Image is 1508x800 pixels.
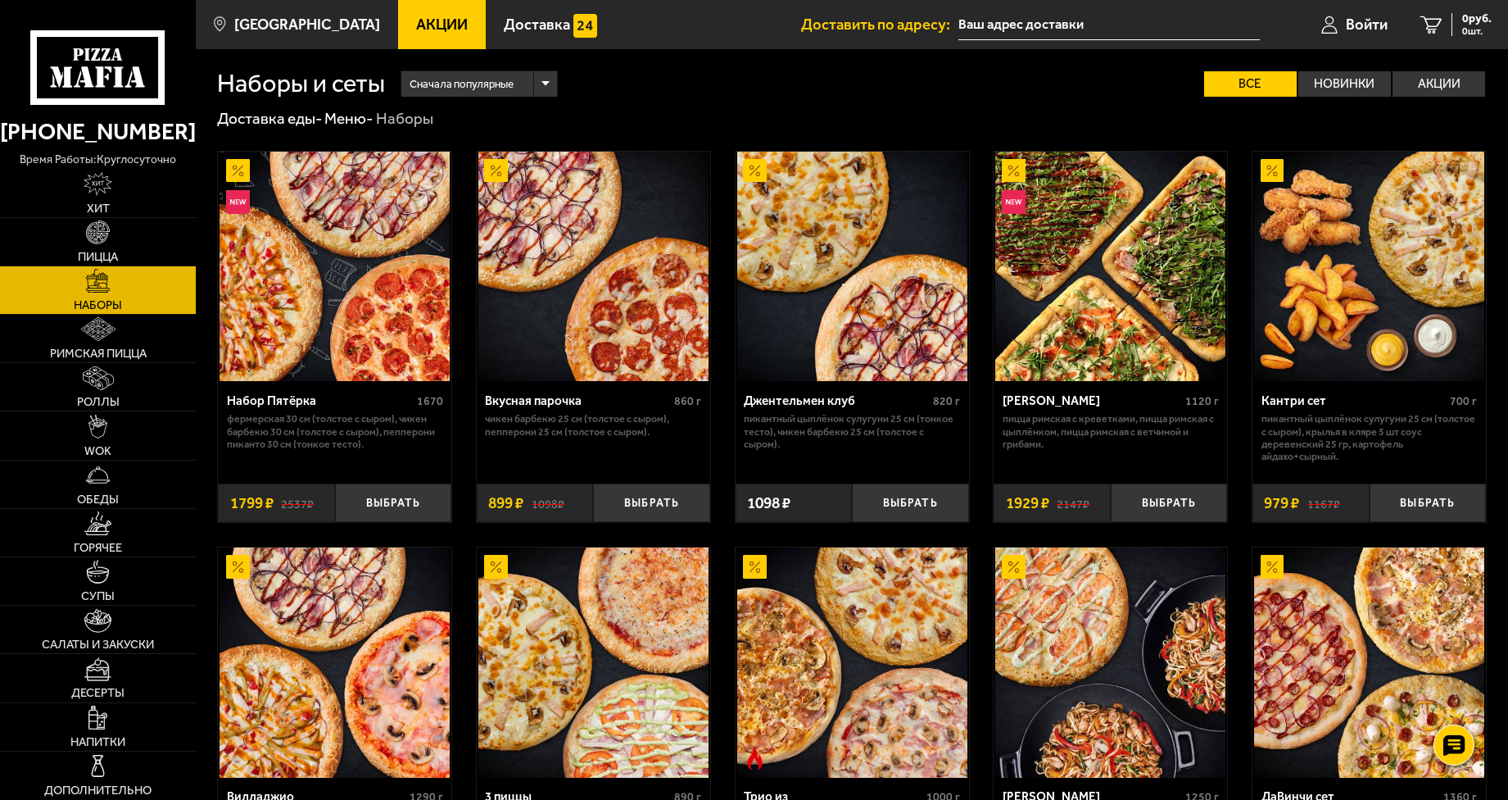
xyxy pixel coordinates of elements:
[226,555,250,579] img: Акционный
[801,17,958,32] span: Доставить по адресу:
[1185,394,1219,408] span: 1120 г
[78,251,118,263] span: Пицца
[573,14,597,38] img: 15daf4d41897b9f0e9f617042186c801.svg
[478,548,709,778] img: 3 пиццы
[1346,17,1388,32] span: Войти
[1003,393,1181,408] div: [PERSON_NAME]
[234,17,380,32] span: [GEOGRAPHIC_DATA]
[220,548,450,778] img: Вилладжио
[488,495,523,511] span: 899 ₽
[1006,495,1049,511] span: 1929 ₽
[477,152,710,382] a: АкционныйВкусная парочка
[743,747,767,770] img: Острое блюдо
[1393,71,1485,97] label: Акции
[1462,26,1492,36] span: 0 шт.
[1450,394,1477,408] span: 700 г
[417,394,443,408] span: 1670
[933,394,960,408] span: 820 г
[736,152,969,382] a: АкционныйДжентельмен клуб
[674,394,701,408] span: 860 г
[995,152,1225,382] img: Мама Миа
[220,152,450,382] img: Набор Пятёрка
[1261,393,1447,408] div: Кантри сет
[485,393,670,408] div: Вкусная парочка
[1002,190,1026,214] img: Новинка
[70,736,125,748] span: Напитки
[1462,13,1492,25] span: 0 руб.
[335,484,451,522] button: Выбрать
[1252,152,1486,382] a: АкционныйКантри сет
[593,484,709,522] button: Выбрать
[1261,159,1284,183] img: Акционный
[1204,71,1297,97] label: Все
[77,396,120,408] span: Роллы
[1307,495,1340,511] s: 1167 ₽
[410,69,514,98] span: Сначала популярные
[1298,71,1391,97] label: Новинки
[995,548,1225,778] img: Вилла Капри
[958,10,1260,40] input: Ваш адрес доставки
[71,687,125,699] span: Десерты
[1261,412,1478,462] p: Пикантный цыплёнок сулугуни 25 см (толстое с сыром), крылья в кляре 5 шт соус деревенский 25 гр, ...
[484,555,508,579] img: Акционный
[87,202,110,215] span: Хит
[1264,495,1299,511] span: 979 ₽
[281,495,314,511] s: 2537 ₽
[743,555,767,579] img: Акционный
[230,495,274,511] span: 1799 ₽
[994,152,1227,382] a: АкционныйНовинкаМама Миа
[852,484,968,522] button: Выбрать
[485,412,701,438] p: Чикен Барбекю 25 см (толстое с сыром), Пепперони 25 см (толстое с сыром).
[747,495,790,511] span: 1098 ₽
[744,412,960,450] p: Пикантный цыплёнок сулугуни 25 см (тонкое тесто), Чикен Барбекю 25 см (толстое с сыром).
[1057,495,1089,511] s: 2147 ₽
[74,299,122,311] span: Наборы
[1261,555,1284,579] img: Акционный
[416,17,468,32] span: Акции
[532,495,564,511] s: 1098 ₽
[218,548,451,778] a: АкционныйВилладжио
[376,109,433,130] div: Наборы
[226,159,250,183] img: Акционный
[227,393,413,408] div: Набор Пятёрка
[994,548,1227,778] a: АкционныйВилла Капри
[227,412,443,450] p: Фермерская 30 см (толстое с сыром), Чикен Барбекю 30 см (толстое с сыром), Пепперони Пиканто 30 с...
[1002,159,1026,183] img: Акционный
[226,190,250,214] img: Новинка
[74,542,122,554] span: Горячее
[84,445,111,457] span: WOK
[743,159,767,183] img: Акционный
[217,109,322,128] a: Доставка еды-
[1003,412,1219,450] p: Пицца Римская с креветками, Пицца Римская с цыплёнком, Пицца Римская с ветчиной и грибами.
[737,548,967,778] img: Трио из Рио
[477,548,710,778] a: Акционный3 пиццы
[1370,484,1486,522] button: Выбрать
[42,639,154,651] span: Салаты и закуски
[504,17,570,32] span: Доставка
[44,784,152,797] span: Дополнительно
[1254,548,1484,778] img: ДаВинчи сет
[324,109,373,128] a: Меню-
[744,393,929,408] div: Джентельмен клуб
[77,493,119,506] span: Обеды
[484,159,508,183] img: Акционный
[736,548,969,778] a: АкционныйОстрое блюдоТрио из Рио
[217,71,385,97] h1: Наборы и сеты
[81,590,115,602] span: Супы
[737,152,967,382] img: Джентельмен клуб
[478,152,709,382] img: Вкусная парочка
[218,152,451,382] a: АкционныйНовинкаНабор Пятёрка
[50,348,147,360] span: Римская пицца
[1002,555,1026,579] img: Акционный
[1111,484,1227,522] button: Выбрать
[1254,152,1484,382] img: Кантри сет
[1252,548,1486,778] a: АкционныйДаВинчи сет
